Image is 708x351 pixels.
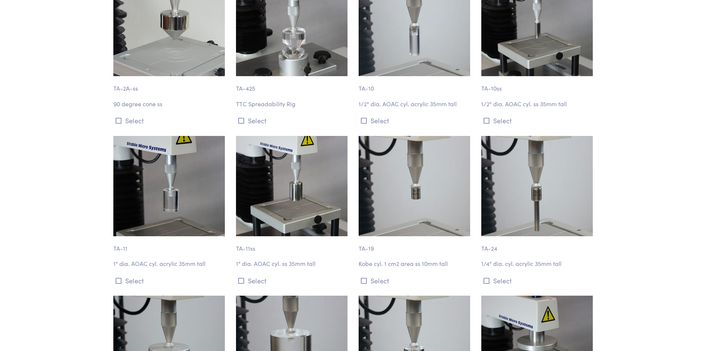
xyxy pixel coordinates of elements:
[359,99,472,109] p: 1/2" dia. AOAC cyl. acrylic 35mm tall
[113,76,227,93] p: TA-2A-ss
[113,114,227,127] button: Select
[113,274,227,287] button: Select
[113,99,227,109] p: 90 degree cone ss
[481,114,595,127] button: Select
[359,236,472,253] p: TA-19
[113,259,227,269] p: 1" dia. AOAC cyl. acrylic 35mm tall
[481,236,595,253] p: TA-24
[236,136,347,236] img: cylinder_ta-11ss_1-inch-diameter.jpg
[113,136,225,236] img: cylinder_ta-11_1-inch-diameter.jpg
[236,114,350,127] button: Select
[481,99,595,109] p: 1/2" dia. AOAC cyl. ss 35mm tall
[236,99,350,109] p: TTC Spreadability Rig
[481,76,595,93] p: TA-10ss
[236,76,350,93] p: TA-425
[236,236,350,253] p: TA-11ss
[359,259,472,269] p: Kobe cyl. 1 cm2 area ss 10mm tall
[359,274,472,287] button: Select
[481,259,595,269] p: 1/4" dia. cyl. acrylic 35mm tall
[359,76,472,93] p: TA-10
[481,136,593,236] img: cylinder_ta-24_quarter-inch-diameter_2.jpg
[236,259,350,269] p: 1" dia. AOAC cyl. ss 35mm tall
[113,236,227,253] p: TA-11
[481,274,595,287] button: Select
[236,274,350,287] button: Select
[359,136,470,236] img: cylinder_ta-19_kobe-probe2.jpg
[359,114,472,127] button: Select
